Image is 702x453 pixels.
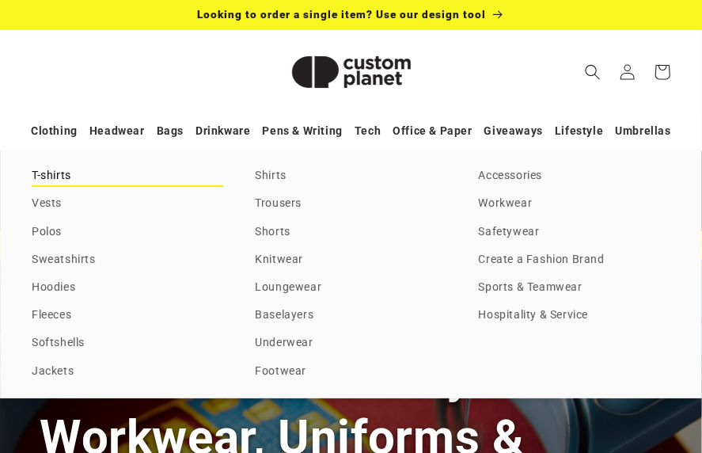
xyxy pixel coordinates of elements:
[195,117,250,145] a: Drinkware
[255,249,446,271] a: Knitwear
[555,117,603,145] a: Lifestyle
[32,166,223,187] a: T-shirts
[393,117,472,145] a: Office & Paper
[32,222,223,243] a: Polos
[32,333,223,354] a: Softshells
[255,222,446,243] a: Shorts
[32,277,223,299] a: Hoodies
[89,117,145,145] a: Headwear
[255,361,446,383] a: Footwear
[616,117,671,145] a: Umbrellas
[479,305,670,326] a: Hospitality & Service
[32,305,223,326] a: Fleeces
[255,305,446,326] a: Baselayers
[32,361,223,383] a: Jackets
[575,55,610,89] summary: Search
[157,117,184,145] a: Bags
[32,249,223,271] a: Sweatshirts
[255,333,446,354] a: Underwear
[355,117,381,145] a: Tech
[255,166,446,187] a: Shirts
[484,117,543,145] a: Giveaways
[255,193,446,215] a: Trousers
[479,222,670,243] a: Safetywear
[31,117,78,145] a: Clothing
[623,377,702,453] iframe: Chat Widget
[263,117,343,145] a: Pens & Writing
[272,36,431,108] img: Custom Planet
[479,277,670,299] a: Sports & Teamwear
[255,277,446,299] a: Loungewear
[479,193,670,215] a: Workwear
[479,166,670,187] a: Accessories
[198,8,487,21] span: Looking to order a single item? Use our design tool
[266,30,436,113] a: Custom Planet
[32,193,223,215] a: Vests
[479,249,670,271] a: Create a Fashion Brand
